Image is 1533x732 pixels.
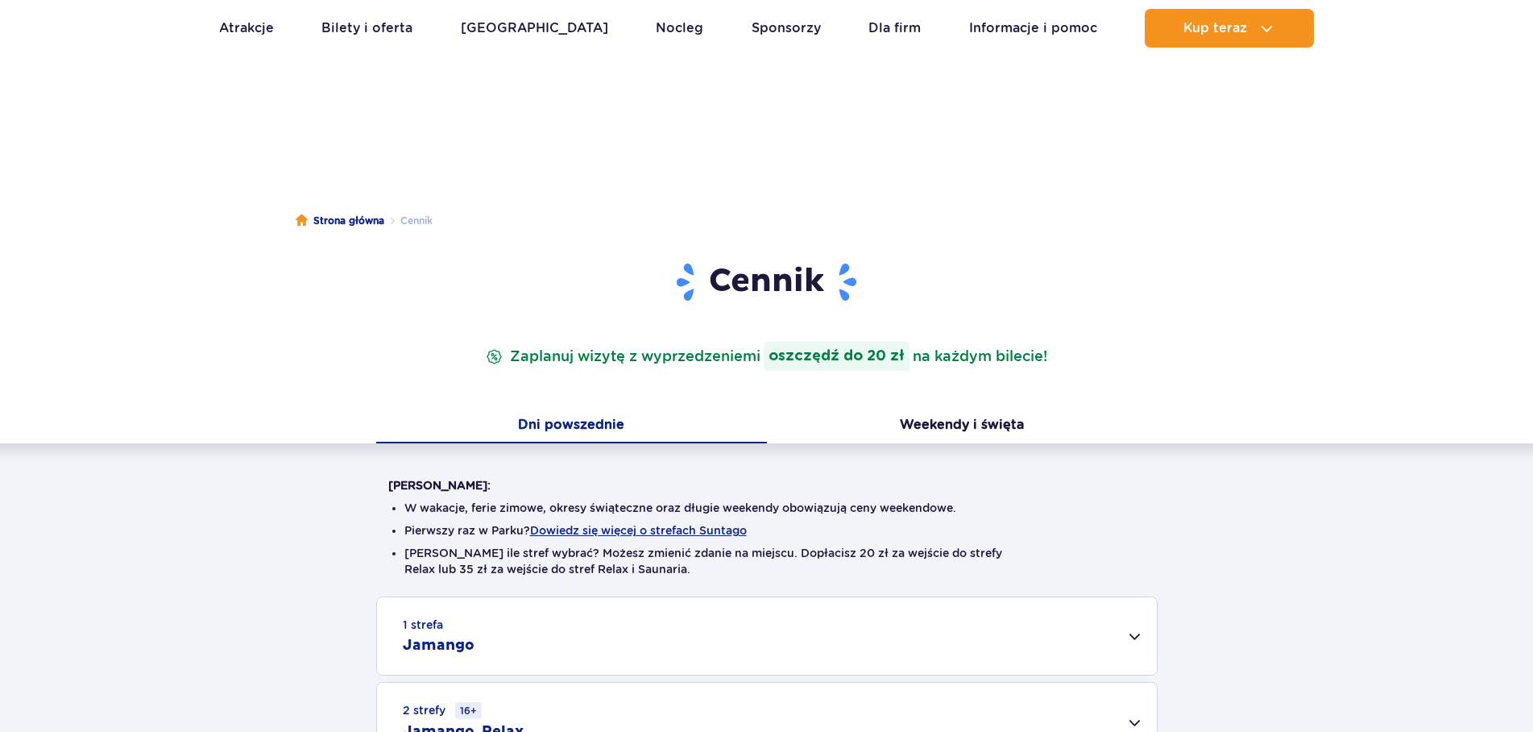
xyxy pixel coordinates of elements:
[388,261,1146,303] h1: Cennik
[403,702,482,719] small: 2 strefy
[384,213,433,229] li: Cennik
[404,500,1129,516] li: W wakacje, ferie zimowe, okresy świąteczne oraz długie weekendy obowiązują ceny weekendowe.
[404,522,1129,539] li: Pierwszy raz w Parku?
[1183,21,1247,35] span: Kup teraz
[219,9,274,48] a: Atrakcje
[868,9,921,48] a: Dla firm
[388,479,491,492] strong: [PERSON_NAME]:
[455,702,482,719] small: 16+
[483,342,1050,371] p: Zaplanuj wizytę z wyprzedzeniem na każdym bilecie!
[767,410,1158,443] button: Weekendy i święta
[376,410,767,443] button: Dni powszednie
[969,9,1097,48] a: Informacje i pomoc
[752,9,821,48] a: Sponsorzy
[461,9,608,48] a: [GEOGRAPHIC_DATA]
[296,213,384,229] a: Strona główna
[404,545,1129,577] li: [PERSON_NAME] ile stref wybrać? Możesz zmienić zdanie na miejscu. Dopłacisz 20 zł za wejście do s...
[403,636,474,655] h2: Jamango
[1145,9,1314,48] button: Kup teraz
[764,342,909,371] strong: oszczędź do 20 zł
[403,617,443,633] small: 1 strefa
[321,9,412,48] a: Bilety i oferta
[656,9,703,48] a: Nocleg
[530,524,747,537] button: Dowiedz się więcej o strefach Suntago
